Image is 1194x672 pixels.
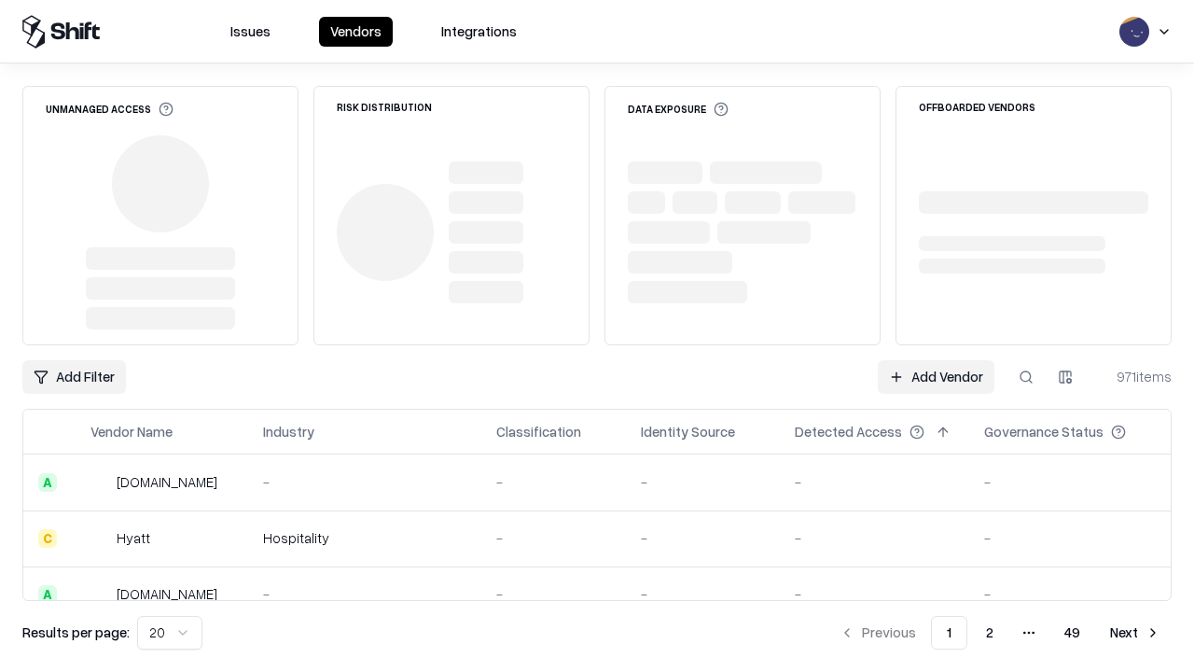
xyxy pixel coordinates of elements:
button: Add Filter [22,360,126,394]
div: - [641,472,765,492]
div: - [641,584,765,604]
div: - [795,472,954,492]
div: [DOMAIN_NAME] [117,472,217,492]
button: Issues [219,17,282,47]
button: 49 [1049,616,1095,650]
button: Vendors [319,17,393,47]
button: Next [1099,616,1172,650]
div: - [496,584,611,604]
img: primesec.co.il [90,585,109,604]
div: - [263,472,466,492]
div: Governance Status [984,422,1104,441]
div: Hyatt [117,528,150,548]
div: Data Exposure [628,102,729,117]
div: Detected Access [795,422,902,441]
div: A [38,585,57,604]
nav: pagination [828,616,1172,650]
div: Vendor Name [90,422,173,441]
div: Hospitality [263,528,466,548]
div: A [38,473,57,492]
div: - [984,584,1156,604]
div: Identity Source [641,422,735,441]
p: Results per page: [22,623,130,642]
div: - [984,472,1156,492]
div: - [795,528,954,548]
div: - [641,528,765,548]
div: Risk Distribution [337,102,432,112]
a: Add Vendor [878,360,994,394]
div: Classification [496,422,581,441]
div: - [496,528,611,548]
div: C [38,529,57,548]
div: Offboarded Vendors [919,102,1035,112]
div: 971 items [1097,367,1172,386]
div: Industry [263,422,314,441]
button: Integrations [430,17,528,47]
div: [DOMAIN_NAME] [117,584,217,604]
div: Unmanaged Access [46,102,174,117]
div: - [984,528,1156,548]
img: intrado.com [90,473,109,492]
div: - [795,584,954,604]
button: 1 [931,616,967,650]
div: - [263,584,466,604]
img: Hyatt [90,529,109,548]
div: - [496,472,611,492]
button: 2 [971,616,1008,650]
